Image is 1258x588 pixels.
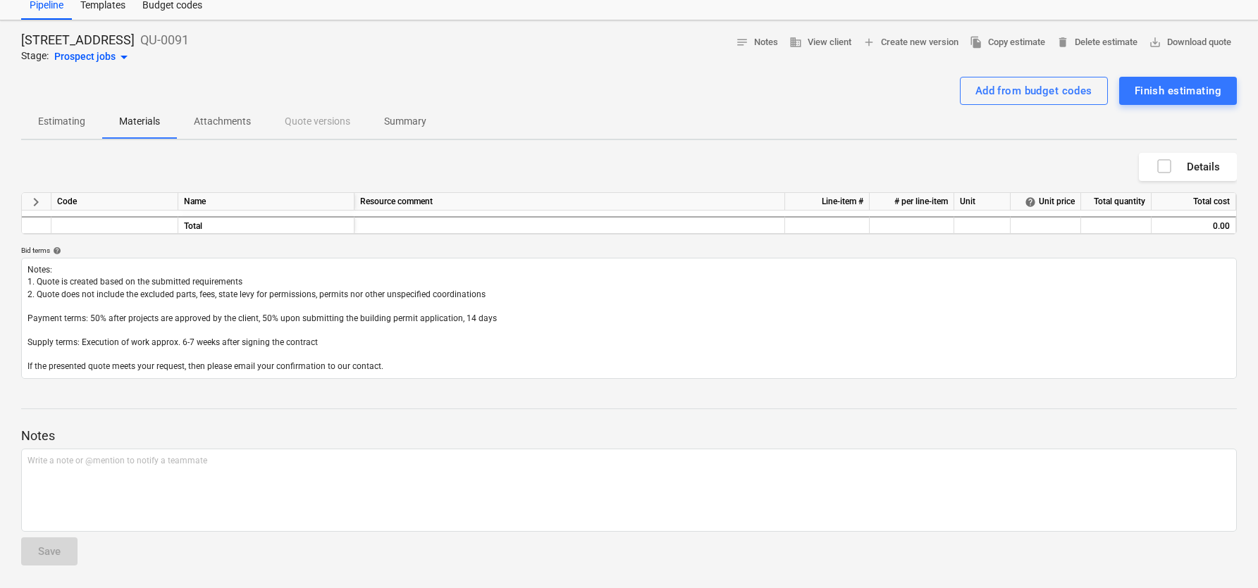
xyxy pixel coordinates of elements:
[384,114,426,129] p: Summary
[21,49,49,65] p: Stage:
[116,49,132,65] span: arrow_drop_down
[964,32,1051,54] button: Copy estimate
[119,114,160,129] p: Materials
[784,32,857,54] button: View client
[863,35,958,51] span: Create new version
[21,32,135,49] p: [STREET_ADDRESS]
[50,246,61,255] span: help
[1139,153,1237,181] button: Details
[21,427,1237,444] p: Notes
[140,32,189,49] p: QU-0091
[194,114,251,129] p: Attachments
[1056,36,1069,49] span: delete
[736,36,748,49] span: notes
[1152,216,1236,234] div: 0.00
[354,193,785,211] div: Resource comment
[970,35,1045,51] span: Copy estimate
[1143,32,1237,54] button: Download quote
[1039,193,1075,211] span: Unit price
[38,114,85,129] p: Estimating
[178,216,354,234] div: Total
[1051,32,1143,54] button: Delete estimate
[1152,193,1236,211] div: Total cost
[1156,158,1220,176] div: Details
[1056,35,1137,51] span: Delete estimate
[1149,36,1161,49] span: save_alt
[730,32,784,54] button: Notes
[736,35,778,51] span: Notes
[975,82,1092,100] div: Add from budget codes
[789,35,851,51] span: View client
[1149,35,1231,51] span: Download quote
[960,77,1108,105] button: Add from budget codes
[789,36,802,49] span: business
[27,194,44,211] span: keyboard_arrow_right
[1135,82,1221,100] div: Finish estimating
[54,49,132,65] div: Prospect jobs
[954,193,1011,211] div: Unit
[870,193,954,211] div: # per line-item
[857,32,964,54] button: Create new version
[178,193,354,211] div: Name
[21,258,1237,379] textarea: Notes: 1. Quote is created based on the submitted requirements 2. Quote does not include the excl...
[970,36,982,49] span: file_copy
[1025,196,1036,207] div: If this cell is highlighted, then there are different unit prices used for the same material.
[863,36,875,49] span: add
[785,193,870,211] div: Line-item #
[1025,196,1036,207] span: help
[51,193,178,211] div: Code
[21,246,1237,255] div: Bid terms
[1119,77,1237,105] button: Finish estimating
[1081,193,1152,211] div: Total quantity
